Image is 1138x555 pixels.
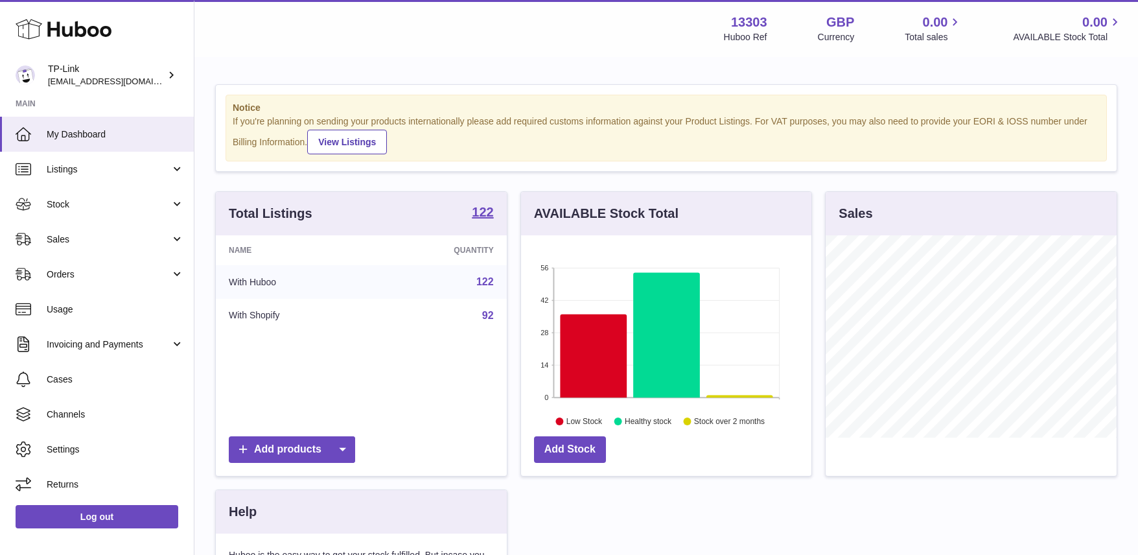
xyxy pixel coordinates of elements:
[544,394,548,401] text: 0
[905,14,962,43] a: 0.00 Total sales
[818,31,855,43] div: Currency
[216,299,373,333] td: With Shopify
[307,130,387,154] a: View Listings
[482,310,494,321] a: 92
[229,503,257,521] h3: Help
[826,14,854,31] strong: GBP
[540,264,548,272] text: 56
[47,268,170,281] span: Orders
[540,296,548,304] text: 42
[48,63,165,88] div: TP-Link
[47,163,170,176] span: Listings
[534,436,606,463] a: Add Stock
[47,233,170,246] span: Sales
[47,128,184,141] span: My Dashboard
[476,276,494,287] a: 122
[566,417,603,426] text: Low Stock
[534,205,679,222] h3: AVAILABLE Stock Total
[47,338,170,351] span: Invoicing and Payments
[839,205,872,222] h3: Sales
[731,14,767,31] strong: 13303
[1082,14,1108,31] span: 0.00
[905,31,962,43] span: Total sales
[724,31,767,43] div: Huboo Ref
[472,206,493,218] strong: 122
[694,417,765,426] text: Stock over 2 months
[1013,14,1122,43] a: 0.00 AVAILABLE Stock Total
[47,408,184,421] span: Channels
[625,417,672,426] text: Healthy stock
[47,373,184,386] span: Cases
[47,198,170,211] span: Stock
[373,235,507,265] th: Quantity
[472,206,493,221] a: 122
[16,65,35,85] img: gaby.chen@tp-link.com
[233,102,1100,114] strong: Notice
[216,235,373,265] th: Name
[16,505,178,528] a: Log out
[229,436,355,463] a: Add products
[540,361,548,369] text: 14
[47,443,184,456] span: Settings
[48,76,191,86] span: [EMAIL_ADDRESS][DOMAIN_NAME]
[923,14,948,31] span: 0.00
[540,329,548,337] text: 28
[233,115,1100,154] div: If you're planning on sending your products internationally please add required customs informati...
[47,303,184,316] span: Usage
[216,265,373,299] td: With Huboo
[1013,31,1122,43] span: AVAILABLE Stock Total
[47,478,184,491] span: Returns
[229,205,312,222] h3: Total Listings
